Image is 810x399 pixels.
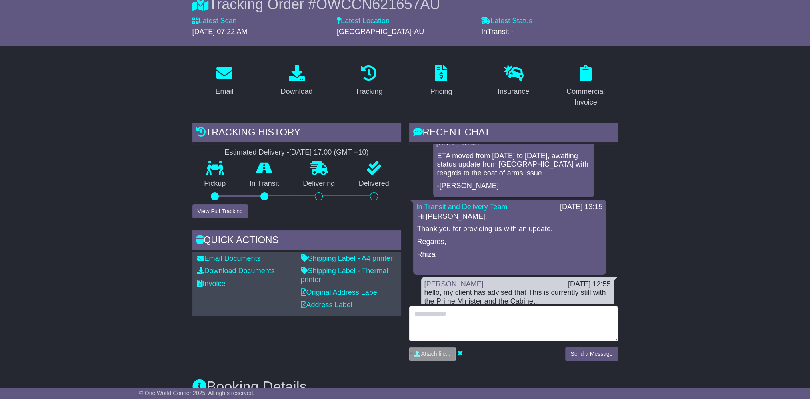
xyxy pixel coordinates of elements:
[437,182,590,191] p: -[PERSON_NAME]
[565,347,618,361] button: Send a Message
[337,28,424,36] span: [GEOGRAPHIC_DATA]-AU
[481,17,532,26] label: Latest Status
[425,62,457,100] a: Pricing
[560,203,603,212] div: [DATE] 13:15
[301,288,379,296] a: Original Address Label
[210,62,238,100] a: Email
[192,379,618,395] h3: Booking Details
[139,390,255,396] span: © One World Courier 2025. All rights reserved.
[417,238,602,246] p: Regards,
[192,28,248,36] span: [DATE] 07:22 AM
[301,301,352,309] a: Address Label
[291,179,347,188] p: Delivering
[559,86,613,108] div: Commercial Invoice
[437,152,590,178] p: ETA moved from [DATE] to [DATE], awaiting status update from [GEOGRAPHIC_DATA] with reagrds to th...
[301,254,393,262] a: Shipping Label - A4 printer
[554,62,618,111] a: Commercial Invoice
[568,280,611,289] div: [DATE] 12:55
[197,254,261,262] a: Email Documents
[424,288,611,306] div: hello, my client has advised that This is currently still with the Prime Minister and the Cabinet.
[192,123,401,144] div: Tracking history
[215,86,233,97] div: Email
[197,280,226,288] a: Invoice
[347,179,401,188] p: Delivered
[301,267,388,284] a: Shipping Label - Thermal printer
[417,225,602,234] p: Thank you for providing us with an update.
[192,179,238,188] p: Pickup
[192,148,401,157] div: Estimated Delivery -
[424,280,484,288] a: [PERSON_NAME]
[355,86,382,97] div: Tracking
[417,212,602,221] p: Hi [PERSON_NAME].
[192,230,401,252] div: Quick Actions
[280,86,312,97] div: Download
[337,17,390,26] label: Latest Location
[289,148,369,157] div: [DATE] 17:00 (GMT +10)
[416,203,508,211] a: In Transit and Delivery Team
[417,250,602,259] p: Rhiza
[192,204,248,218] button: View Full Tracking
[275,62,318,100] a: Download
[492,62,534,100] a: Insurance
[481,28,513,36] span: InTransit -
[350,62,388,100] a: Tracking
[197,267,275,275] a: Download Documents
[430,86,452,97] div: Pricing
[238,179,291,188] p: In Transit
[409,123,618,144] div: RECENT CHAT
[498,86,529,97] div: Insurance
[192,17,237,26] label: Latest Scan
